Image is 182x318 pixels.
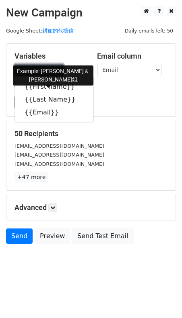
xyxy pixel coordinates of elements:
[14,172,48,182] a: +47 more
[142,279,182,318] iframe: Chat Widget
[14,52,85,61] h5: Variables
[122,26,176,35] span: Daily emails left: 50
[6,6,176,20] h2: New Campaign
[122,28,176,34] a: Daily emails left: 50
[72,228,133,244] a: Send Test Email
[35,228,70,244] a: Preview
[15,106,93,119] a: {{Email}}
[6,28,74,34] small: Google Sheet:
[14,152,104,158] small: [EMAIL_ADDRESS][DOMAIN_NAME]
[13,65,93,86] div: Example: [PERSON_NAME]＆[PERSON_NAME]姐
[14,161,104,167] small: [EMAIL_ADDRESS][DOMAIN_NAME]
[97,52,168,61] h5: Email column
[14,143,104,149] small: [EMAIL_ADDRESS][DOMAIN_NAME]
[6,228,33,244] a: Send
[14,129,168,138] h5: 50 Recipients
[14,203,168,212] h5: Advanced
[15,93,93,106] a: {{Last Name}}
[42,28,74,34] a: 耕如的代禱信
